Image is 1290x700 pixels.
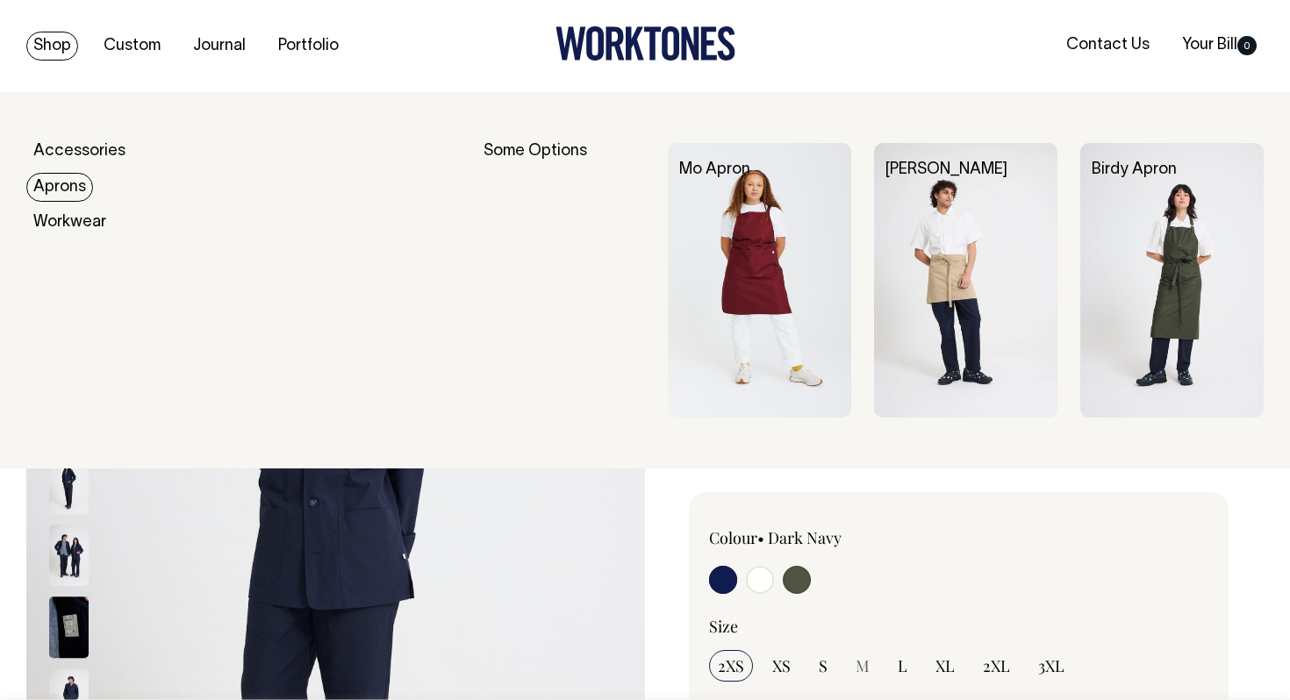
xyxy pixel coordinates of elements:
span: XL [935,655,955,676]
span: 3XL [1038,655,1064,676]
img: dark-navy [49,454,89,515]
a: Accessories [26,137,133,166]
a: Your Bill0 [1175,31,1264,60]
span: 0 [1237,36,1257,55]
input: S [810,650,836,682]
input: M [847,650,878,682]
a: Contact Us [1059,31,1157,60]
a: Aprons [26,173,93,202]
div: Colour [709,527,909,548]
span: M [856,655,870,676]
span: 2XS [718,655,744,676]
a: Shop [26,32,78,61]
input: XL [927,650,964,682]
img: dark-navy [49,525,89,587]
img: Bobby Apron [874,143,1057,418]
img: Birdy Apron [1080,143,1264,418]
span: XS [772,655,791,676]
a: Birdy Apron [1092,162,1177,177]
a: Workwear [26,208,113,237]
div: Some Options [484,143,644,418]
a: [PERSON_NAME] [885,162,1007,177]
input: 3XL [1029,650,1073,682]
a: Portfolio [271,32,346,61]
a: Journal [186,32,253,61]
span: S [819,655,828,676]
img: dark-navy [49,597,89,659]
label: Dark Navy [768,527,842,548]
span: • [757,527,764,548]
div: Size [709,616,1208,637]
a: Custom [97,32,168,61]
a: Mo Apron [679,162,750,177]
input: XS [763,650,799,682]
input: L [889,650,916,682]
span: L [898,655,907,676]
span: 2XL [983,655,1010,676]
input: 2XS [709,650,753,682]
input: 2XL [974,650,1019,682]
img: Mo Apron [668,143,851,418]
